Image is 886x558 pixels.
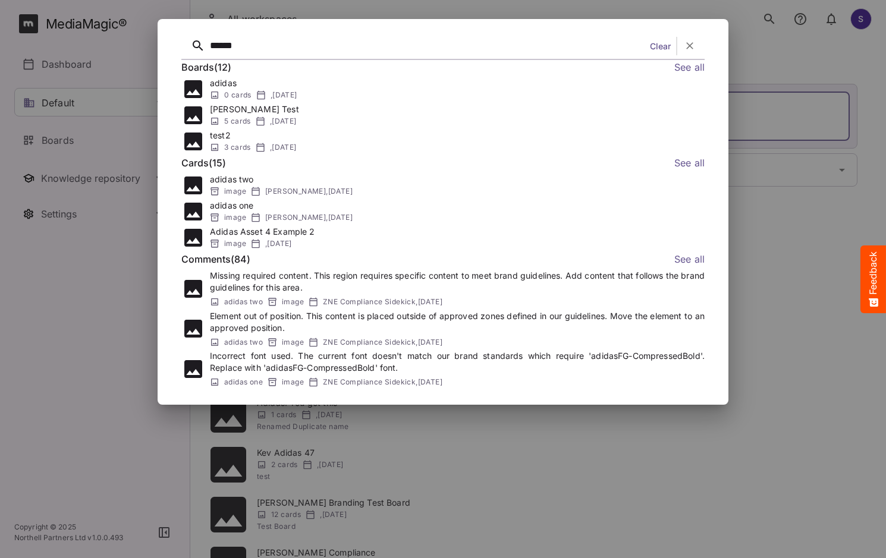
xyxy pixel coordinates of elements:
a: See all [674,252,705,267]
p: [PERSON_NAME] Test [210,103,299,115]
span: , [DATE] [271,89,297,101]
span: [PERSON_NAME] , [DATE] [265,212,353,223]
span: , [DATE] [270,141,297,153]
p: adidas two [210,174,254,185]
h6: Comments ( 84 ) [181,252,250,267]
span: adidas two [224,296,263,308]
h6: Boards ( 12 ) [181,60,231,75]
p: Element out of position. This content is placed outside of approved zones defined in our guidelin... [210,310,705,334]
span: adidas one [224,376,263,388]
p: adidas [210,77,237,89]
p: test2 [210,130,231,141]
span: 5 cards [224,115,251,127]
span: , [DATE] [270,115,297,127]
span: image [282,336,304,348]
a: See all [674,60,705,75]
a: See all [674,156,705,171]
h6: Cards ( 15 ) [181,156,226,171]
p: Missing required content. This region requires specific content to meet brand guidelines. Add con... [210,270,705,294]
span: 3 cards [224,141,251,153]
span: image [282,296,304,308]
span: ZNE Compliance Sidekick , [DATE] [323,376,442,388]
button: Feedback [860,245,886,313]
span: [PERSON_NAME] , [DATE] [265,185,353,197]
p: adidas one [210,200,254,212]
span: ZNE Compliance Sidekick , [DATE] [323,296,442,308]
span: adidas two [224,336,263,348]
span: image [282,376,304,388]
p: Incorrect font used. The current font doesn't match our brand standards which require 'adidasFG-C... [210,350,705,374]
span: , [DATE] [265,238,292,250]
span: image [224,238,246,250]
a: Clear [650,40,671,52]
span: image [224,212,246,223]
span: 0 cards [224,89,252,101]
span: ZNE Compliance Sidekick , [DATE] [323,336,442,348]
p: Adidas Asset 4 Example 2 [210,226,315,238]
span: image [224,185,246,197]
